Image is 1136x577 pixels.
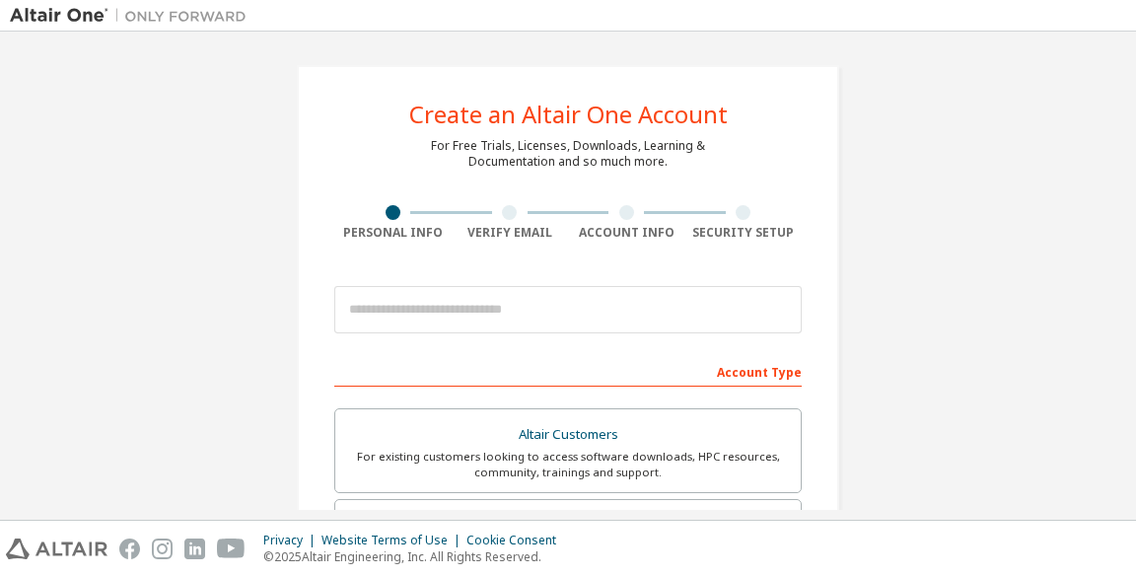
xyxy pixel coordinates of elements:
div: Security Setup [685,225,803,241]
p: © 2025 Altair Engineering, Inc. All Rights Reserved. [263,548,568,565]
div: Verify Email [452,225,569,241]
div: For existing customers looking to access software downloads, HPC resources, community, trainings ... [347,449,789,480]
img: youtube.svg [217,539,246,559]
img: altair_logo.svg [6,539,107,559]
div: Privacy [263,533,321,548]
img: instagram.svg [152,539,173,559]
div: Website Terms of Use [321,533,466,548]
img: linkedin.svg [184,539,205,559]
div: Account Type [334,355,802,387]
img: Altair One [10,6,256,26]
div: Cookie Consent [466,533,568,548]
div: Personal Info [334,225,452,241]
div: Altair Customers [347,421,789,449]
div: Create an Altair One Account [409,103,728,126]
div: For Free Trials, Licenses, Downloads, Learning & Documentation and so much more. [431,138,705,170]
div: Account Info [568,225,685,241]
img: facebook.svg [119,539,140,559]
